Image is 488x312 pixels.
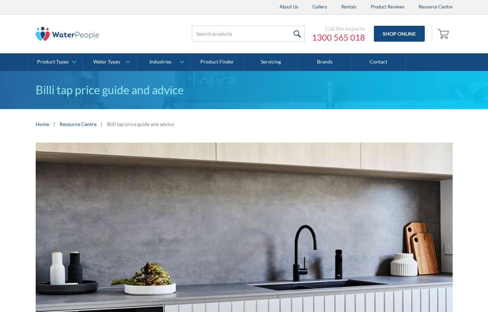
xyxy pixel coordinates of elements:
div: | [53,120,56,128]
img: shopping cart [437,28,451,39]
a: Contact [352,53,406,71]
img: The Water People [36,27,99,41]
div: Call the experts [312,25,365,32]
a: Servicing [244,53,298,71]
a: Product Types [29,53,82,71]
a: Brands [298,53,352,71]
div: Water Types [93,59,120,65]
a: Industries [136,53,190,71]
div: Billi tap price guide and advice [107,120,174,128]
a: Resource Centre [60,120,96,128]
input: Search products [192,26,305,42]
a: Open empty cart [436,25,453,42]
a: Home [36,120,49,128]
a: Water Types [83,53,136,71]
div: Industries [149,59,171,65]
h1: Billi tap price guide and advice [36,82,453,98]
a: Product Finder [190,53,244,71]
div: Product Types [37,59,69,65]
a: 1300 565 018 [312,32,365,43]
div: | [100,120,104,128]
a: Shop Online [374,26,425,42]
